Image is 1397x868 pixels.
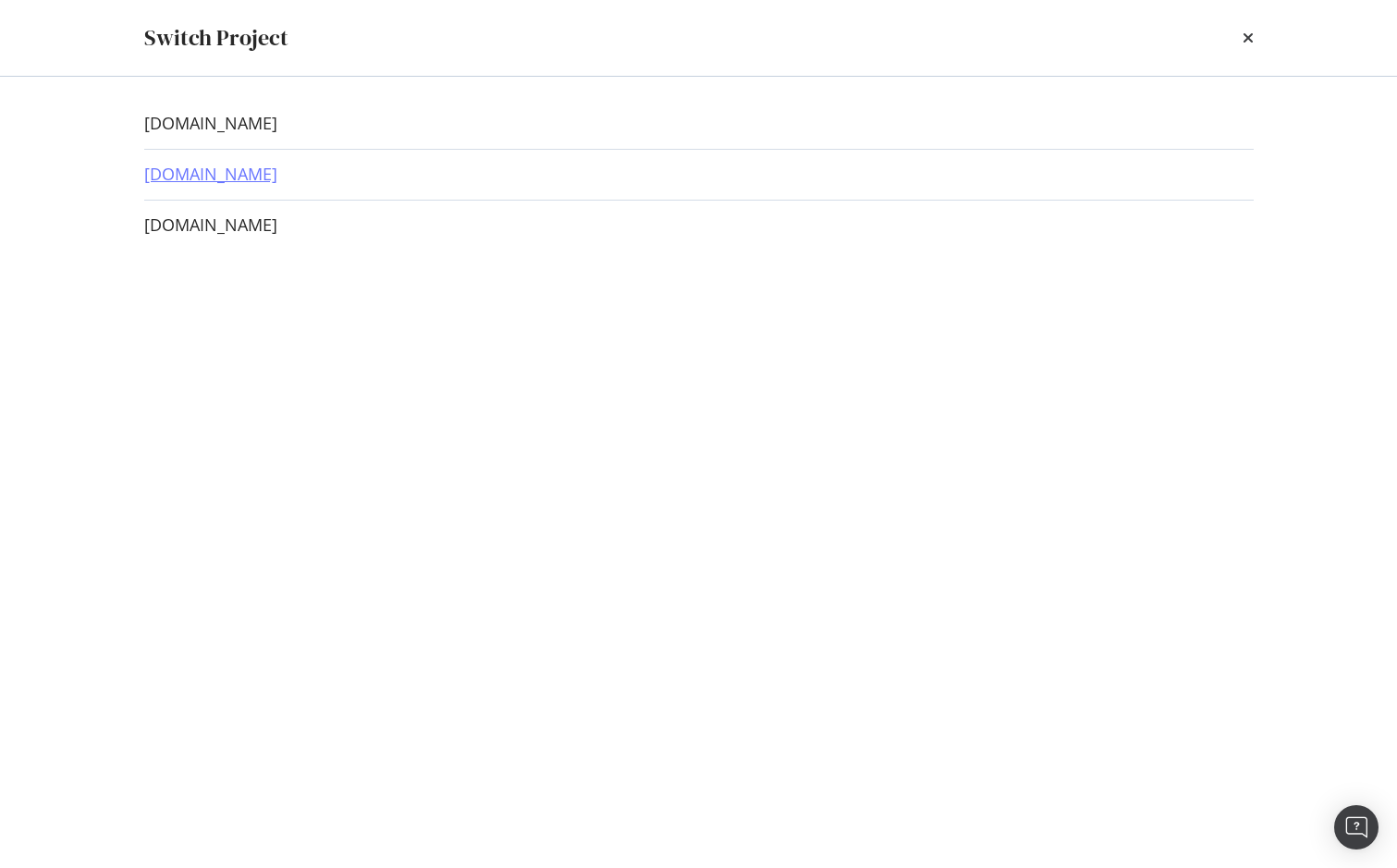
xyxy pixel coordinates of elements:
[1243,22,1254,54] div: times
[144,114,277,133] a: [DOMAIN_NAME]
[1334,805,1379,850] div: Open Intercom Messenger
[144,165,277,184] a: [DOMAIN_NAME]
[144,215,277,235] a: [DOMAIN_NAME]
[144,22,288,54] div: Switch Project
